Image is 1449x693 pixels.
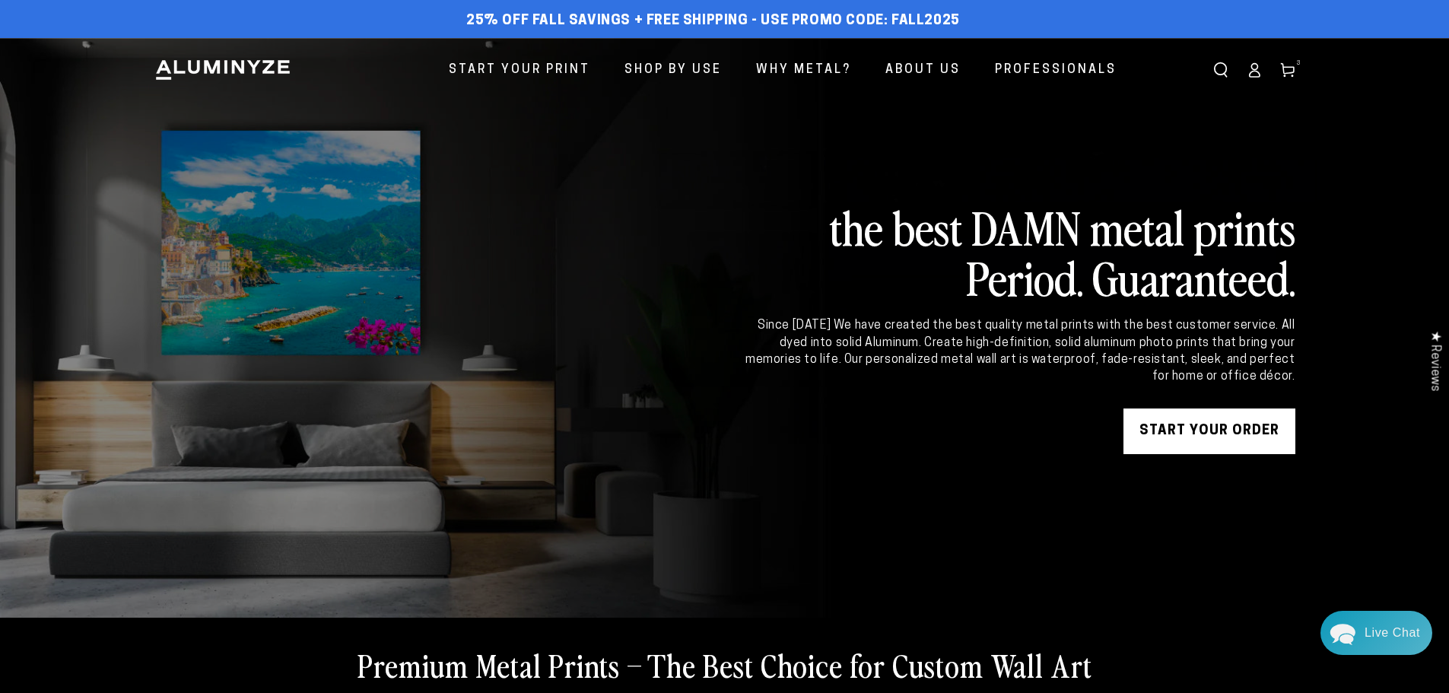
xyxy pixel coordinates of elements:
[1297,58,1301,68] span: 3
[756,59,851,81] span: Why Metal?
[885,59,961,81] span: About Us
[449,59,590,81] span: Start Your Print
[1420,319,1449,403] div: Click to open Judge.me floating reviews tab
[357,645,1092,685] h2: Premium Metal Prints – The Best Choice for Custom Wall Art
[624,59,722,81] span: Shop By Use
[613,50,733,91] a: Shop By Use
[437,50,602,91] a: Start Your Print
[154,59,291,81] img: Aluminyze
[983,50,1128,91] a: Professionals
[995,59,1117,81] span: Professionals
[743,317,1295,386] div: Since [DATE] We have created the best quality metal prints with the best customer service. All dy...
[745,50,863,91] a: Why Metal?
[1365,611,1420,655] div: Contact Us Directly
[466,13,960,30] span: 25% off FALL Savings + Free Shipping - Use Promo Code: FALL2025
[1320,611,1432,655] div: Chat widget toggle
[743,202,1295,302] h2: the best DAMN metal prints Period. Guaranteed.
[1123,408,1295,454] a: START YOUR Order
[874,50,972,91] a: About Us
[1204,53,1238,87] summary: Search our site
